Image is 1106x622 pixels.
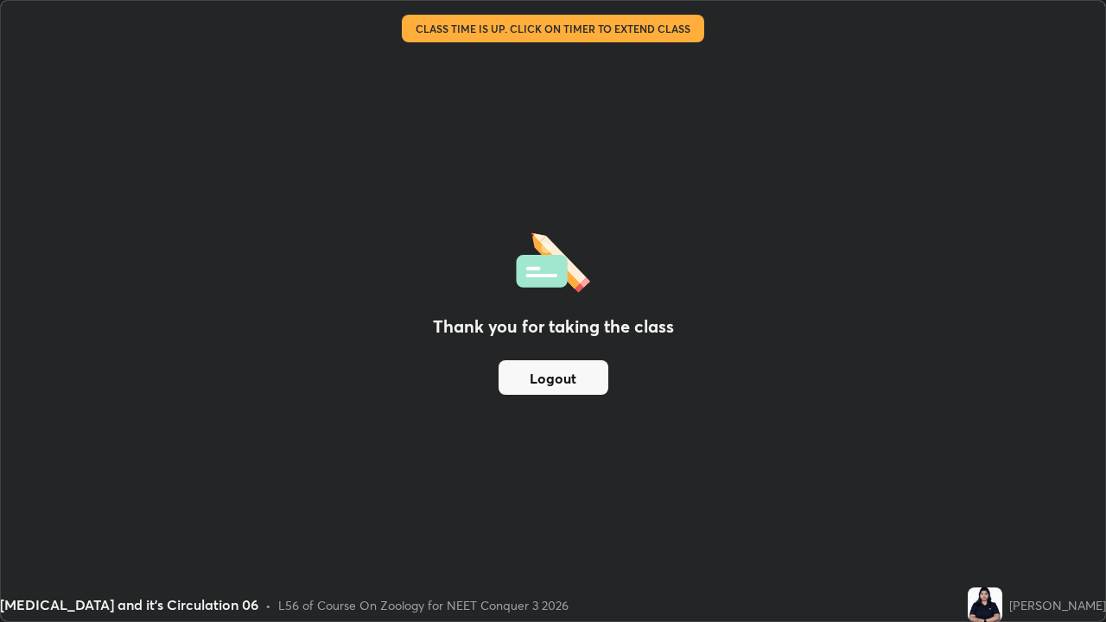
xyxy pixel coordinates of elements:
[499,360,608,395] button: Logout
[968,587,1002,622] img: 34b1a84fc98c431cacd8836922283a2e.jpg
[265,596,271,614] div: •
[516,227,590,293] img: offlineFeedback.1438e8b3.svg
[433,314,674,340] h2: Thank you for taking the class
[1009,596,1106,614] div: [PERSON_NAME]
[278,596,569,614] div: L56 of Course On Zoology for NEET Conquer 3 2026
